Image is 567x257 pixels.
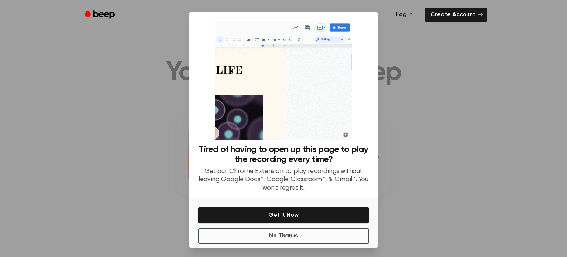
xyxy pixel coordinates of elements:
[198,168,369,193] p: Get our Chrome Extension to play recordings without leaving Google Docs™, Google Classroom™, & Gm...
[389,6,420,23] a: Log in
[80,8,121,22] a: Beep
[425,8,487,22] a: Create Account
[198,145,369,165] h3: Tired of having to open up this page to play the recording every time?
[198,207,369,223] button: Get It Now
[198,228,369,244] button: No Thanks
[215,21,352,140] img: Beep extension in action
